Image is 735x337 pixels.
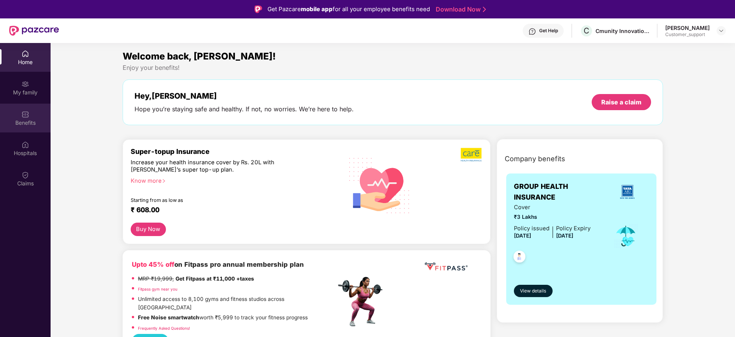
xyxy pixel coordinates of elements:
div: Policy issued [514,224,550,233]
img: svg+xml;base64,PHN2ZyBpZD0iSG9tZSIgeG1sbnM9Imh0dHA6Ly93d3cudzMub3JnLzIwMDAvc3ZnIiB3aWR0aD0iMjAiIG... [21,50,29,58]
div: Know more [131,177,331,183]
img: svg+xml;base64,PHN2ZyB4bWxucz0iaHR0cDovL3d3dy53My5vcmcvMjAwMC9zdmciIHhtbG5zOnhsaW5rPSJodHRwOi8vd3... [343,148,416,222]
b: on Fitpass pro annual membership plan [132,261,304,268]
strong: Free Noise smartwatch [138,314,199,320]
p: Unlimited access to 8,100 gyms and fitness studios across [GEOGRAPHIC_DATA] [138,295,336,312]
div: Hope you’re staying safe and healthy. If not, no worries. We’re here to help. [135,105,354,113]
div: ₹ 608.00 [131,206,328,215]
span: Cover [514,203,591,212]
div: Hey, [PERSON_NAME] [135,91,354,101]
img: New Pazcare Logo [9,26,59,36]
strong: Get Fitpass at ₹11,000 +taxes [176,276,254,282]
span: [DATE] [556,233,573,239]
div: Increase your health insurance cover by Rs. 20L with [PERSON_NAME]’s super top-up plan. [131,159,303,174]
b: Upto 45% off [132,261,174,268]
a: Download Now [436,5,484,13]
button: Buy Now [131,223,166,236]
img: svg+xml;base64,PHN2ZyB4bWxucz0iaHR0cDovL3d3dy53My5vcmcvMjAwMC9zdmciIHdpZHRoPSI0OC45NDMiIGhlaWdodD... [510,248,529,267]
img: svg+xml;base64,PHN2ZyBpZD0iSG9zcGl0YWxzIiB4bWxucz0iaHR0cDovL3d3dy53My5vcmcvMjAwMC9zdmciIHdpZHRoPS... [21,141,29,149]
div: Cmunity Innovations Private Limited [596,27,649,35]
img: Stroke [483,5,486,13]
span: GROUP HEALTH INSURANCE [514,181,605,203]
span: Company benefits [505,154,565,164]
span: Welcome back, [PERSON_NAME]! [123,51,276,62]
div: Super-topup Insurance [131,147,336,155]
div: Get Help [539,28,558,34]
img: svg+xml;base64,PHN2ZyB3aWR0aD0iMjAiIGhlaWdodD0iMjAiIHZpZXdCb3g9IjAgMCAyMCAyMCIgZmlsbD0ibm9uZSIgeG... [21,80,29,88]
img: fpp.png [336,275,389,329]
img: svg+xml;base64,PHN2ZyBpZD0iRHJvcGRvd24tMzJ4MzIiIHhtbG5zPSJodHRwOi8vd3d3LnczLm9yZy8yMDAwL3N2ZyIgd2... [718,28,724,34]
span: right [162,179,166,183]
span: ₹3 Lakhs [514,213,591,221]
span: View details [520,287,546,295]
span: C [584,26,589,35]
a: Fitpass gym near you [138,287,177,291]
div: Customer_support [665,31,710,38]
a: Frequently Asked Questions! [138,326,190,330]
img: svg+xml;base64,PHN2ZyBpZD0iQmVuZWZpdHMiIHhtbG5zPSJodHRwOi8vd3d3LnczLm9yZy8yMDAwL3N2ZyIgd2lkdGg9Ij... [21,111,29,118]
img: icon [614,223,638,249]
div: Enjoy your benefits! [123,64,663,72]
img: Logo [254,5,262,13]
p: worth ₹5,999 to track your fitness progress [138,314,308,322]
img: insurerLogo [617,182,638,202]
strong: mobile app [301,5,333,13]
del: MRP ₹19,999, [138,276,174,282]
div: Starting from as low as [131,197,304,203]
div: Get Pazcare for all your employee benefits need [267,5,430,14]
img: svg+xml;base64,PHN2ZyBpZD0iSGVscC0zMngzMiIgeG1sbnM9Imh0dHA6Ly93d3cudzMub3JnLzIwMDAvc3ZnIiB3aWR0aD... [528,28,536,35]
div: Raise a claim [601,98,641,106]
img: b5dec4f62d2307b9de63beb79f102df3.png [461,147,482,162]
div: Policy Expiry [556,224,591,233]
span: [DATE] [514,233,531,239]
div: [PERSON_NAME] [665,24,710,31]
img: fppp.png [423,259,469,274]
img: svg+xml;base64,PHN2ZyBpZD0iQ2xhaW0iIHhtbG5zPSJodHRwOi8vd3d3LnczLm9yZy8yMDAwL3N2ZyIgd2lkdGg9IjIwIi... [21,171,29,179]
button: View details [514,285,553,297]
